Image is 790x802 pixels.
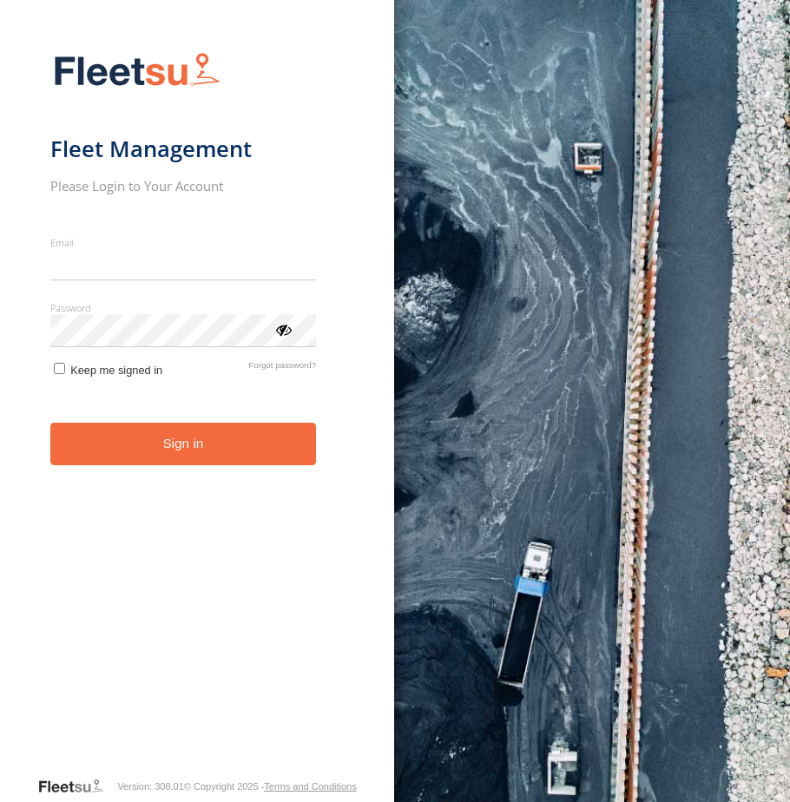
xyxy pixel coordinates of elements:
label: Email [50,236,317,249]
img: Fleetsu [50,49,224,93]
button: Sign in [50,423,317,465]
a: Visit our Website [37,778,117,795]
span: Keep me signed in [70,364,162,377]
a: Forgot password? [248,360,316,377]
div: ViewPassword [274,320,292,338]
a: Terms and Conditions [264,781,356,792]
label: Password [50,301,317,314]
div: Version: 308.01 [117,781,183,792]
input: Keep me signed in [54,363,65,374]
h2: Please Login to Your Account [50,177,317,194]
h1: Fleet Management [50,135,317,163]
form: main [50,42,345,776]
div: © Copyright 2025 - [184,781,357,792]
